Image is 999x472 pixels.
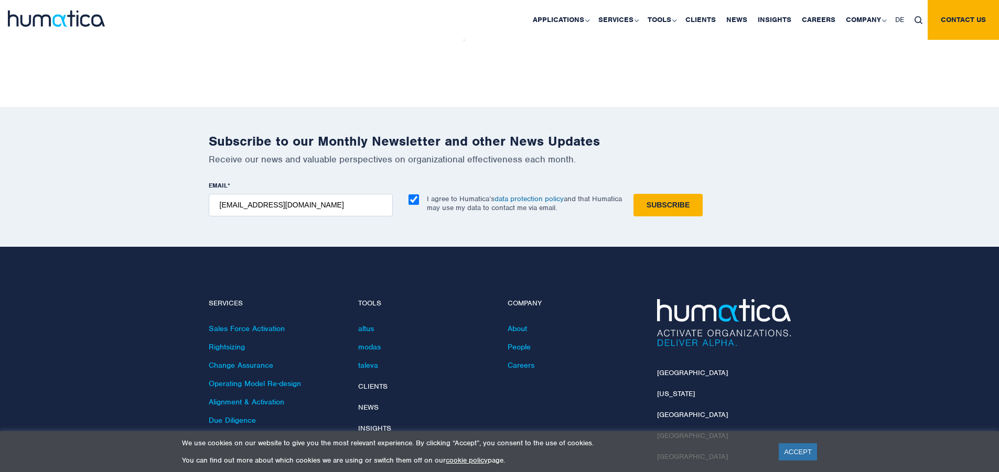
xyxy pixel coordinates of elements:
[508,299,641,308] h4: Company
[358,360,378,370] a: taleva
[209,415,256,425] a: Due Diligence
[358,299,492,308] h4: Tools
[657,410,728,419] a: [GEOGRAPHIC_DATA]
[657,368,728,377] a: [GEOGRAPHIC_DATA]
[8,10,105,27] img: logo
[508,342,531,352] a: People
[209,153,791,165] p: Receive our news and valuable perspectives on organizational effectiveness each month.
[409,194,419,205] input: I agree to Humatica’sdata protection policyand that Humatica may use my data to contact me via em...
[182,438,766,447] p: We use cookies on our website to give you the most relevant experience. By clicking “Accept”, you...
[209,133,791,149] h2: Subscribe to our Monthly Newsletter and other News Updates
[209,360,273,370] a: Change Assurance
[209,342,245,352] a: Rightsizing
[182,456,766,465] p: You can find out more about which cookies we are using or switch them off on our page.
[446,456,488,465] a: cookie policy
[358,324,374,333] a: altus
[209,324,285,333] a: Sales Force Activation
[209,379,301,388] a: Operating Model Re-design
[358,424,391,433] a: Insights
[779,443,817,460] a: ACCEPT
[209,194,393,216] input: name@company.com
[657,389,695,398] a: [US_STATE]
[633,194,703,216] input: Subscribe
[358,342,381,352] a: modas
[427,194,622,212] p: I agree to Humatica’s and that Humatica may use my data to contact me via email.
[358,403,379,412] a: News
[358,382,388,391] a: Clients
[508,360,534,370] a: Careers
[209,397,284,407] a: Alignment & Activation
[495,194,564,203] a: data protection policy
[915,16,922,24] img: search_icon
[508,324,527,333] a: About
[657,299,791,346] img: Humatica
[895,15,904,24] span: DE
[209,181,228,190] span: EMAIL
[209,299,342,308] h4: Services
